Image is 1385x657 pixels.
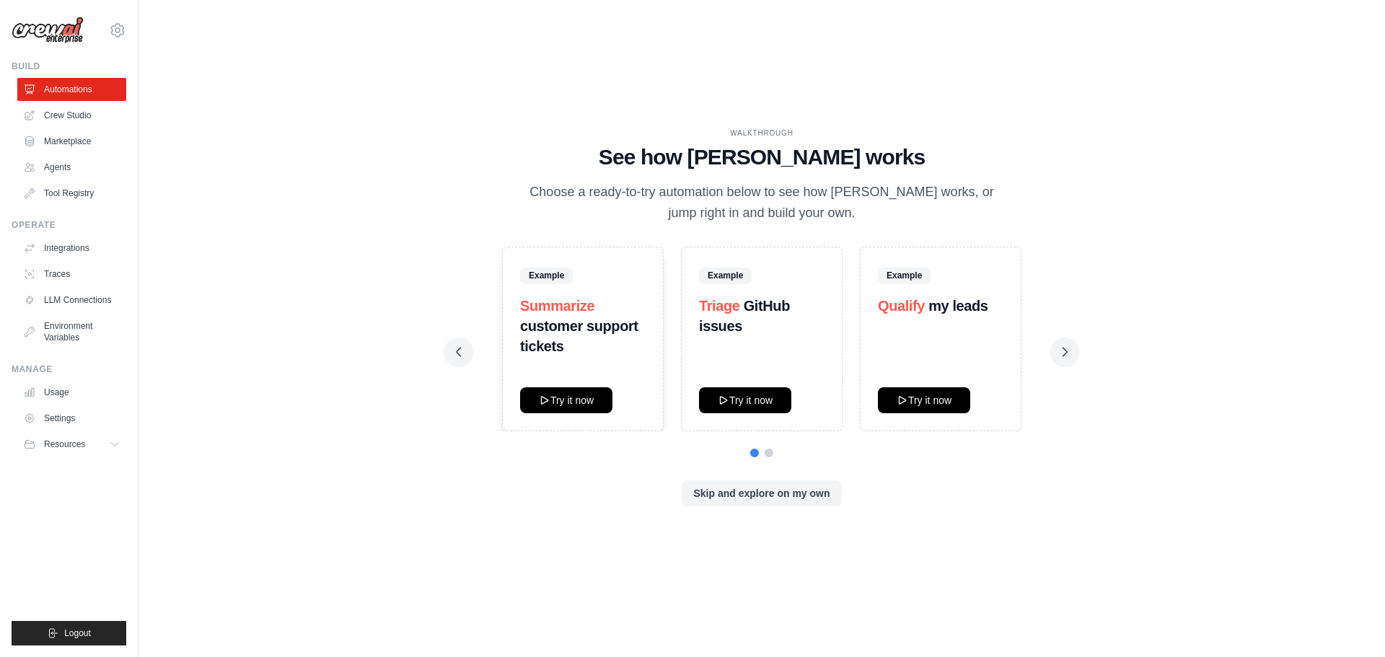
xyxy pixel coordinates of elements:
div: WALKTHROUGH [456,128,1068,138]
span: Qualify [878,298,925,314]
span: Logout [64,627,91,639]
span: Resources [44,438,85,450]
div: Build [12,61,126,72]
a: Marketplace [17,130,126,153]
h1: See how [PERSON_NAME] works [456,144,1068,170]
span: Example [520,268,573,283]
button: Try it now [520,387,612,413]
div: Manage [12,363,126,375]
a: Usage [17,381,126,404]
a: Integrations [17,237,126,260]
button: Resources [17,433,126,456]
span: Summarize [520,298,594,314]
strong: customer support tickets [520,318,638,354]
a: Automations [17,78,126,101]
button: Skip and explore on my own [682,480,841,506]
button: Try it now [878,387,970,413]
a: Crew Studio [17,104,126,127]
span: Example [878,268,931,283]
img: Logo [12,17,84,44]
span: Example [699,268,752,283]
a: Settings [17,407,126,430]
div: Operate [12,219,126,231]
a: Traces [17,263,126,286]
a: LLM Connections [17,288,126,312]
p: Choose a ready-to-try automation below to see how [PERSON_NAME] works, or jump right in and build... [519,182,1004,224]
a: Environment Variables [17,314,126,349]
strong: GitHub issues [699,298,790,334]
button: Logout [12,621,126,645]
a: Agents [17,156,126,179]
strong: my leads [928,298,988,314]
span: Triage [699,298,740,314]
a: Tool Registry [17,182,126,205]
button: Try it now [699,387,791,413]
